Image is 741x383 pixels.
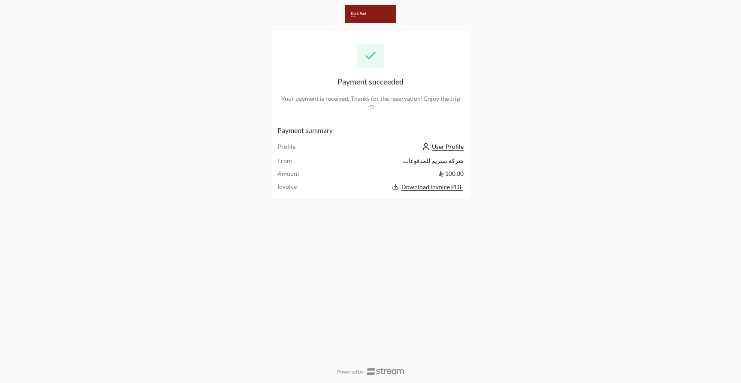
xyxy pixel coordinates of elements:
[277,169,319,182] td: Amount
[319,182,464,192] button: Download invoice PDF
[337,368,364,375] p: Powered by
[277,75,464,87] div: Payment succeeded
[401,183,463,191] span: Download invoice PDF
[277,182,319,192] td: Invoice
[277,142,319,157] td: Profile
[277,94,464,112] div: Your payment is received, Thanks for the reservation! Enjoy the trip :D
[277,125,464,136] h2: Payment summary
[277,157,319,169] td: From
[432,143,464,151] span: User Profile
[420,143,464,150] a: User Profile
[345,5,396,23] img: Company Logo
[319,169,464,182] td: 100.00
[319,157,464,169] td: شركة ستريم للمدفوعات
